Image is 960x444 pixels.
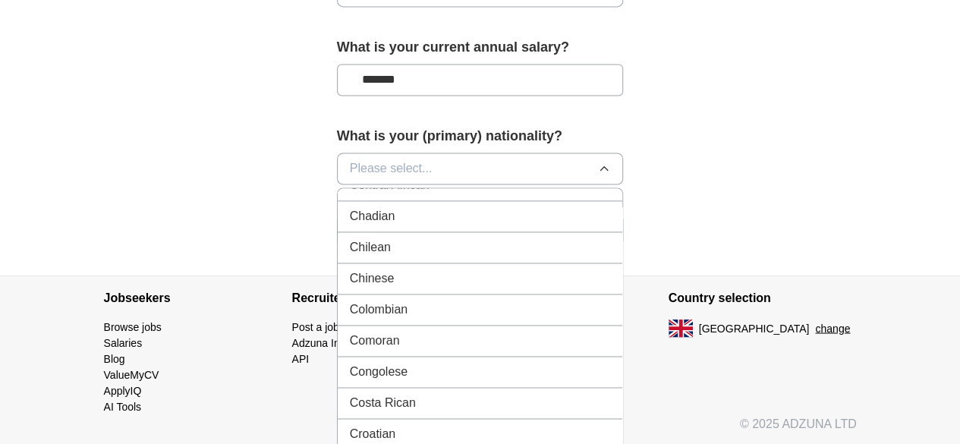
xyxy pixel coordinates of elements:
[337,37,624,58] label: What is your current annual salary?
[669,319,693,337] img: UK flag
[337,153,624,184] button: Please select...
[350,269,395,288] span: Chinese
[104,336,143,348] a: Salaries
[350,159,433,178] span: Please select...
[699,320,810,336] span: [GEOGRAPHIC_DATA]
[350,332,400,350] span: Comoran
[815,320,850,336] button: change
[104,384,142,396] a: ApplyIQ
[292,320,339,332] a: Post a job
[104,352,125,364] a: Blog
[292,336,385,348] a: Adzuna Intelligence
[350,394,416,412] span: Costa Rican
[337,126,624,146] label: What is your (primary) nationality?
[350,238,391,257] span: Chilean
[104,368,159,380] a: ValueMyCV
[350,425,395,443] span: Croatian
[669,276,857,319] h4: Country selection
[350,207,395,225] span: Chadian
[350,301,408,319] span: Colombian
[104,400,142,412] a: AI Tools
[104,320,162,332] a: Browse jobs
[292,352,310,364] a: API
[350,363,408,381] span: Congolese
